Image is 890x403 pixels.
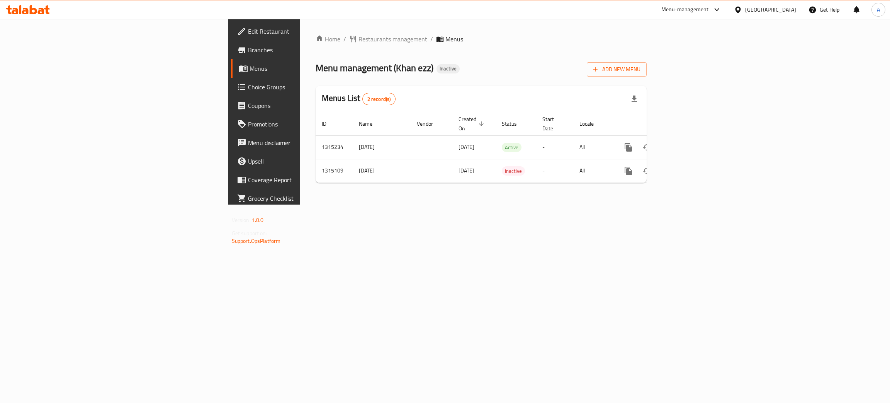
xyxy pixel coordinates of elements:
span: [DATE] [459,142,474,152]
span: Menus [250,64,370,73]
a: Choice Groups [231,78,377,96]
li: / [430,34,433,44]
a: Coverage Report [231,171,377,189]
span: Created On [459,114,486,133]
span: ID [322,119,336,128]
button: Change Status [638,138,656,157]
div: Inactive [502,166,525,176]
span: Coverage Report [248,175,370,184]
div: [GEOGRAPHIC_DATA] [745,5,796,14]
div: Inactive [437,64,460,73]
td: - [536,159,573,183]
span: Name [359,119,382,128]
span: Add New Menu [593,65,640,74]
span: [DATE] [459,166,474,176]
table: enhanced table [316,112,700,183]
td: All [573,135,613,159]
a: Menus [231,59,377,78]
span: Grocery Checklist [248,194,370,203]
span: Choice Groups [248,82,370,92]
span: A [877,5,880,14]
span: Coupons [248,101,370,110]
div: Total records count [362,93,396,105]
span: Menu disclaimer [248,138,370,147]
span: Menus [445,34,463,44]
button: more [619,162,638,180]
div: Menu-management [661,5,709,14]
span: Start Date [542,114,564,133]
span: Promotions [248,120,370,129]
a: Grocery Checklist [231,189,377,208]
span: Restaurants management [358,34,427,44]
span: Inactive [437,65,460,72]
button: Add New Menu [587,62,647,77]
span: 2 record(s) [363,96,396,103]
a: Upsell [231,152,377,171]
a: Restaurants management [349,34,427,44]
th: Actions [613,112,700,136]
span: Get support on: [232,228,267,238]
span: Status [502,119,527,128]
td: [DATE] [353,135,411,159]
a: Menu disclaimer [231,133,377,152]
span: Vendor [417,119,443,128]
span: Inactive [502,167,525,176]
button: more [619,138,638,157]
td: - [536,135,573,159]
span: Active [502,143,521,152]
a: Promotions [231,115,377,133]
a: Branches [231,41,377,59]
span: Upsell [248,157,370,166]
a: Coupons [231,96,377,115]
h2: Menus List [322,92,396,105]
td: [DATE] [353,159,411,183]
span: Version: [232,215,251,225]
span: Locale [579,119,604,128]
a: Support.OpsPlatform [232,236,281,246]
nav: breadcrumb [316,34,647,44]
span: 1.0.0 [252,215,264,225]
td: All [573,159,613,183]
div: Export file [625,90,644,108]
span: Branches [248,45,370,55]
a: Edit Restaurant [231,22,377,41]
span: Edit Restaurant [248,27,370,36]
